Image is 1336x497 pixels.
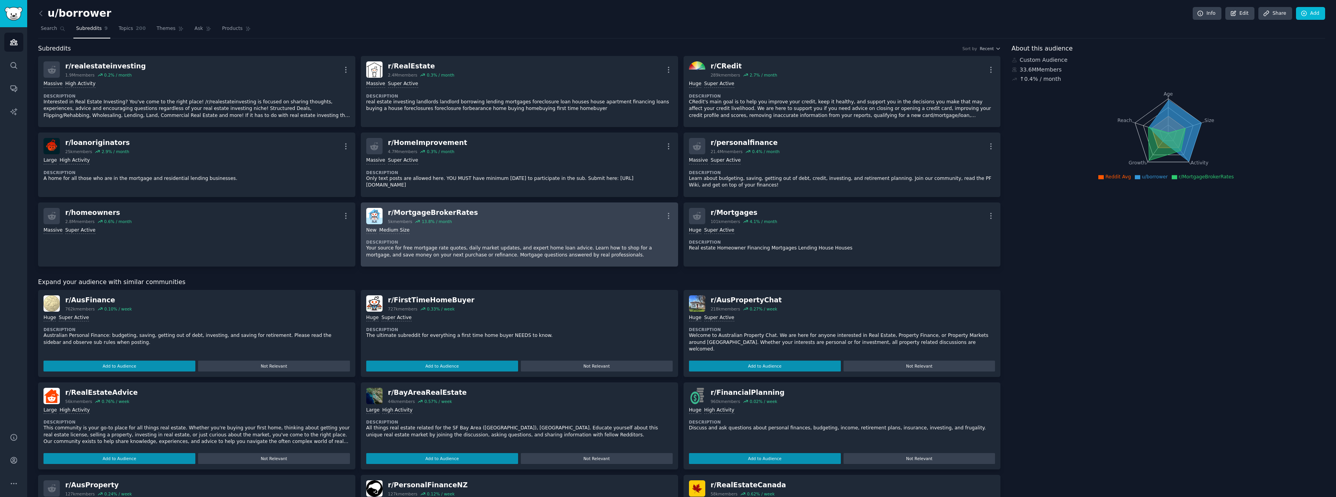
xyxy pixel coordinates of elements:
[1190,160,1208,166] tspan: Activity
[388,219,412,224] div: 5k members
[704,407,734,414] div: High Activity
[65,491,95,497] div: 127k members
[43,170,350,175] dt: Description
[1296,7,1325,20] a: Add
[43,99,350,119] p: Interested in Real Estate Investing? You've come to the right place! /r/realestateinvesting is fo...
[704,314,734,322] div: Super Active
[366,157,385,164] div: Massive
[198,453,350,464] button: Not Relevant
[750,72,777,78] div: 2.7 % / month
[41,25,57,32] span: Search
[711,138,780,148] div: r/ personalfinance
[711,295,782,305] div: r/ AusPropertyChat
[689,388,705,404] img: FinancialPlanning
[711,149,743,154] div: 21.4M members
[521,453,673,464] button: Not Relevant
[711,388,785,398] div: r/ FinancialPlanning
[38,23,68,38] a: Search
[43,327,350,332] dt: Description
[65,480,132,490] div: r/ AusProperty
[689,157,708,164] div: Massive
[388,72,417,78] div: 2.4M members
[711,491,738,497] div: 58k members
[750,399,777,404] div: 0.02 % / week
[38,202,355,267] a: r/homeowners2.8Mmembers0.6% / monthMassiveSuper Active
[689,99,995,119] p: CRedit's main goal is to help you improve your credit, keep it healthy, and support you in the de...
[195,25,203,32] span: Ask
[366,407,379,414] div: Large
[366,425,673,438] p: All things real estate related for the SF Bay Area ([GEOGRAPHIC_DATA]), [GEOGRAPHIC_DATA]. Educat...
[689,93,995,99] dt: Description
[382,407,412,414] div: High Activity
[704,80,734,88] div: Super Active
[43,157,57,164] div: Large
[222,25,243,32] span: Products
[750,219,777,224] div: 4.1 % / month
[43,314,56,322] div: Huge
[1105,174,1131,180] span: Reddit Avg
[427,72,454,78] div: 0.3 % / month
[366,208,383,224] img: MortgageBrokerRates
[366,314,379,322] div: Huge
[366,327,673,332] dt: Description
[388,295,475,305] div: r/ FirstTimeHomeBuyer
[388,80,418,88] div: Super Active
[684,133,1001,197] a: r/personalfinance21.4Mmembers0.4% / monthMassiveSuper ActiveDescriptionLearn about budgeting, sav...
[192,23,214,38] a: Ask
[1012,44,1073,54] span: About this audience
[361,202,678,267] a: MortgageBrokerRatesr/MortgageBrokerRates5kmembers13.8% / monthNewMedium SizeDescriptionYour sourc...
[65,399,92,404] div: 56k members
[116,23,148,38] a: Topics200
[388,388,467,398] div: r/ BayAreaRealEstate
[388,149,417,154] div: 4.7M members
[43,407,57,414] div: Large
[38,7,111,20] h2: u/borrower
[65,306,95,312] div: 762k members
[689,170,995,175] dt: Description
[711,61,777,71] div: r/ CRedit
[1142,174,1168,180] span: u/borrower
[689,239,995,245] dt: Description
[962,46,977,51] div: Sort by
[361,56,678,127] a: RealEstater/RealEstate2.4Mmembers0.3% / monthMassiveSuper ActiveDescriptionreal estate investing ...
[65,388,138,398] div: r/ RealEstateAdvice
[689,480,705,497] img: RealEstateCanada
[388,208,478,218] div: r/ MortgageBrokerRates
[43,93,350,99] dt: Description
[1012,56,1326,64] div: Custom Audience
[689,361,841,371] button: Add to Audience
[689,453,841,464] button: Add to Audience
[711,72,740,78] div: 289k members
[136,25,146,32] span: 200
[38,133,355,197] a: loanoriginatorsr/loanoriginators25kmembers2.9% / monthLargeHigh ActivityDescriptionA home for all...
[73,23,110,38] a: Subreddits9
[689,227,701,234] div: Huge
[65,80,96,88] div: High Activity
[5,7,23,21] img: GummySearch logo
[1020,75,1061,83] div: ↑ 0.4 % / month
[366,388,383,404] img: BayAreaRealEstate
[65,208,132,218] div: r/ homeowners
[366,239,673,245] dt: Description
[43,419,350,425] dt: Description
[689,61,705,78] img: CRedit
[43,332,350,346] p: Australian Personal Finance: budgeting, saving, getting out of debt, investing, and saving for re...
[219,23,254,38] a: Products
[1204,117,1214,123] tspan: Size
[38,277,185,287] span: Expand your audience with similar communities
[198,361,350,371] button: Not Relevant
[65,295,132,305] div: r/ AusFinance
[43,425,350,445] p: This community is your go-to place for all things real estate. Whether you're buying your first h...
[43,361,195,371] button: Add to Audience
[388,138,467,148] div: r/ HomeImprovement
[43,453,195,464] button: Add to Audience
[689,245,995,252] p: Real estate Homeowner Financing Mortgages Lending House Houses
[59,407,90,414] div: High Activity
[104,491,132,497] div: 0.24 % / week
[38,56,355,127] a: r/realestateinvesting1.9Mmembers0.2% / monthMassiveHigh ActivityDescriptionInterested in Real Est...
[43,295,60,312] img: AusFinance
[366,295,383,312] img: FirstTimeHomeBuyer
[381,314,412,322] div: Super Active
[388,61,454,71] div: r/ RealEstate
[844,453,995,464] button: Not Relevant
